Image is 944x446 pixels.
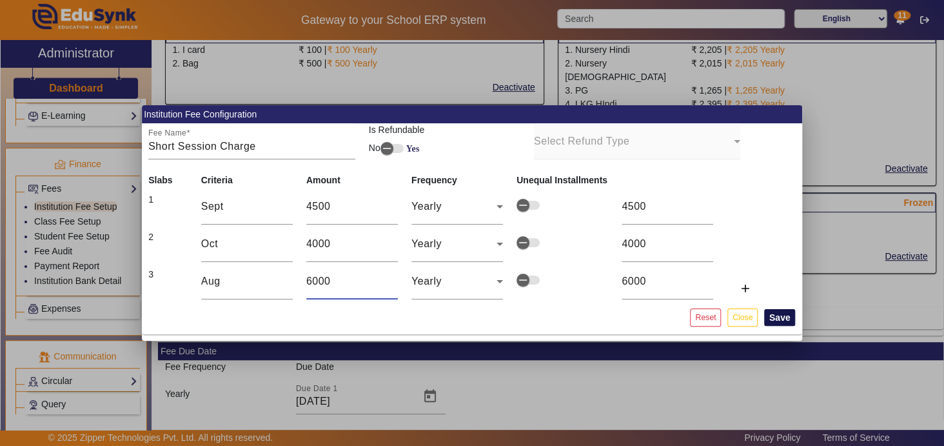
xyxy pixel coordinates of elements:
span: Yearly [411,201,442,212]
button: Close [727,309,758,326]
input: 0 [622,199,713,214]
div: 2 [148,230,188,244]
input: Enter Amount [306,199,398,214]
mat-label: Is Refundable [369,125,424,135]
th: Slabs [142,173,195,188]
mat-icon: add [738,282,751,295]
mat-card-header: Institution Fee Configuration [142,105,803,123]
input: 0 [622,236,713,252]
input: Enter Amount [306,236,398,252]
span: Yearly [411,238,442,249]
div: No [369,141,520,155]
span: Yearly [411,276,442,287]
div: 1 [148,193,188,207]
input: Slab Name [201,236,293,252]
input: 0 [622,274,713,289]
button: Save [764,309,796,326]
th: Frequency [404,173,509,188]
mat-label: Select Refund Type [534,136,629,147]
th: Unequal Installments [510,173,615,188]
input: Slab Name [201,274,293,289]
th: Amount [299,173,404,188]
input: Enter Amount [306,274,398,289]
th: Criteria [194,173,299,188]
mat-label: Fee Name [148,129,186,137]
input: Slab Name [201,199,293,214]
button: Reset [690,309,721,326]
label: Yes [404,143,420,154]
div: 3 [148,268,188,281]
